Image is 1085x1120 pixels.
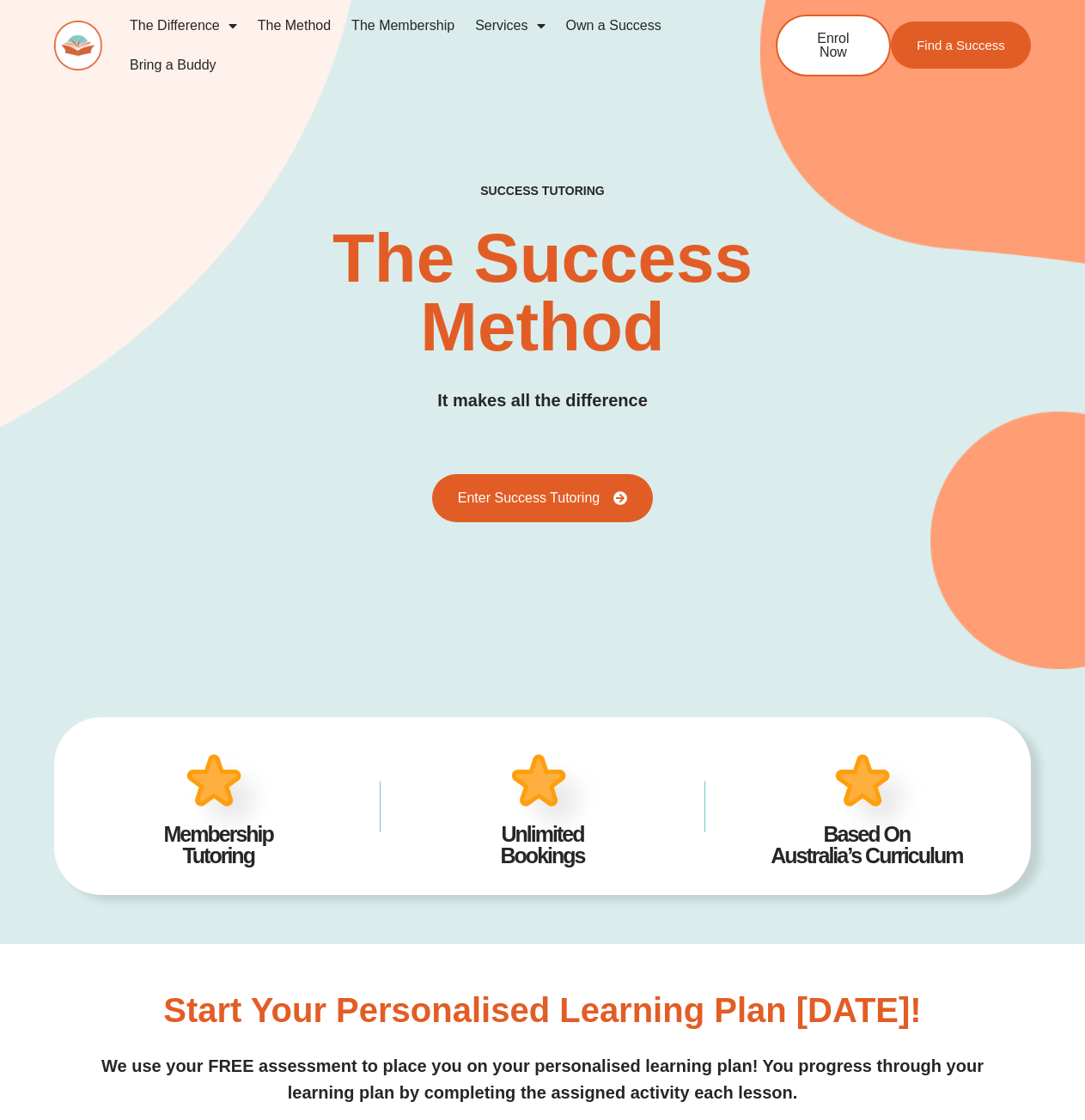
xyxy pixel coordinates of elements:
[321,224,763,362] h2: The Success Method
[437,387,648,414] h3: It makes all the difference
[917,39,1005,52] span: Find a Success
[54,1053,1031,1106] p: We use your FREE assessment to place you on your personalised learning plan! You progress through...
[247,6,341,46] a: The Method
[119,6,720,85] nav: Menu
[556,6,672,46] a: Own a Success
[119,6,247,46] a: The Difference
[731,824,1003,867] h4: Based On Australia’s Curriculum
[341,6,465,46] a: The Membership
[803,32,863,59] span: Enrol Now
[432,474,653,522] a: Enter Success Tutoring
[465,6,555,46] a: Services
[891,21,1031,69] a: Find a Success
[406,824,679,867] h4: Unlimited Bookings
[799,926,1085,1120] iframe: Chat Widget
[398,184,687,198] h4: SUCCESS TUTORING​
[119,46,227,85] a: Bring a Buddy
[163,993,921,1027] h3: Start your personalised learning plan [DATE]!
[776,15,891,76] a: Enrol Now
[82,824,355,867] h4: Membership Tutoring
[458,491,600,505] span: Enter Success Tutoring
